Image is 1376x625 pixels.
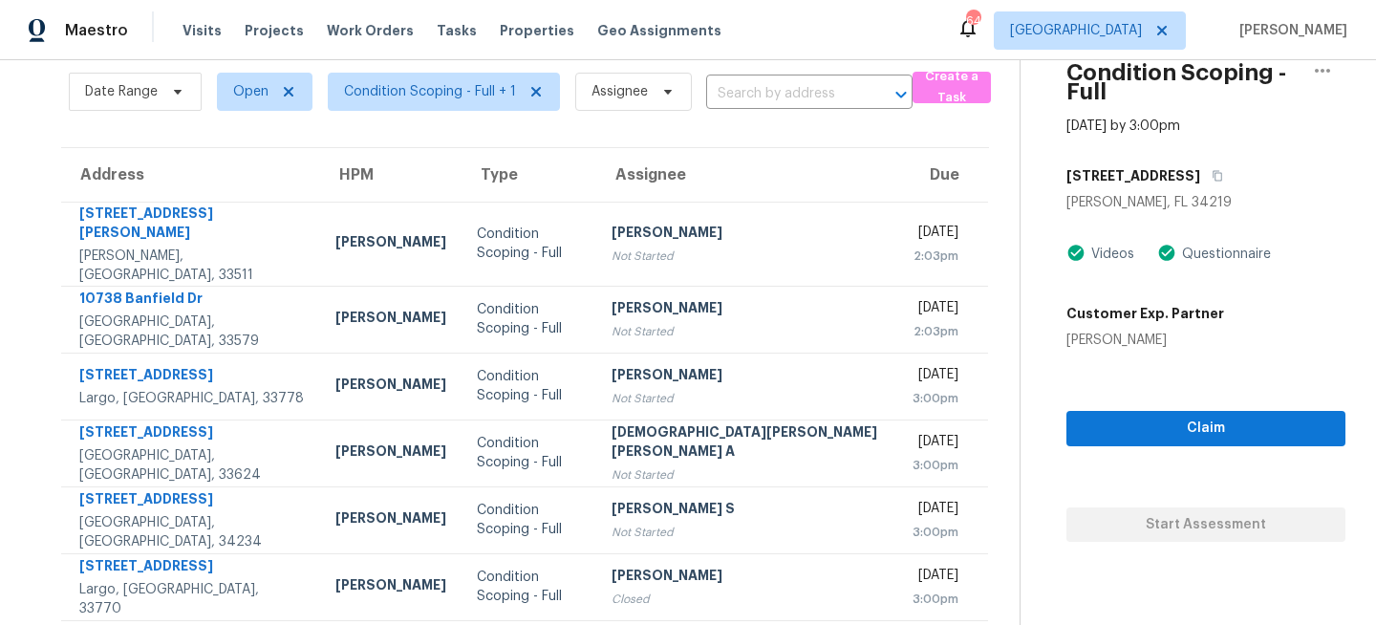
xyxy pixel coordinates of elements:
[612,590,880,609] div: Closed
[888,81,914,108] button: Open
[911,322,958,341] div: 2:03pm
[911,223,958,247] div: [DATE]
[911,590,958,609] div: 3:00pm
[911,499,958,523] div: [DATE]
[913,72,991,103] button: Create a Task
[1066,304,1224,323] h5: Customer Exp. Partner
[61,148,320,202] th: Address
[1066,117,1180,136] div: [DATE] by 3:00pm
[79,365,305,389] div: [STREET_ADDRESS]
[911,456,958,475] div: 3:00pm
[477,568,582,606] div: Condition Scoping - Full
[477,225,582,263] div: Condition Scoping - Full
[335,442,446,465] div: [PERSON_NAME]
[1086,245,1134,264] div: Videos
[911,566,958,590] div: [DATE]
[706,79,859,109] input: Search by address
[1082,417,1330,441] span: Claim
[911,389,958,408] div: 3:00pm
[1010,21,1142,40] span: [GEOGRAPHIC_DATA]
[79,204,305,247] div: [STREET_ADDRESS][PERSON_NAME]
[1200,159,1226,193] button: Copy Address
[1232,21,1347,40] span: [PERSON_NAME]
[85,82,158,101] span: Date Range
[1157,243,1176,263] img: Artifact Present Icon
[612,499,880,523] div: [PERSON_NAME] S
[966,11,979,31] div: 64
[612,322,880,341] div: Not Started
[233,82,269,101] span: Open
[477,434,582,472] div: Condition Scoping - Full
[477,300,582,338] div: Condition Scoping - Full
[1066,411,1345,446] button: Claim
[477,501,582,539] div: Condition Scoping - Full
[79,247,305,285] div: [PERSON_NAME], [GEOGRAPHIC_DATA], 33511
[79,422,305,446] div: [STREET_ADDRESS]
[335,232,446,256] div: [PERSON_NAME]
[597,21,721,40] span: Geo Assignments
[79,289,305,312] div: 10738 Banfield Dr
[335,375,446,399] div: [PERSON_NAME]
[911,432,958,456] div: [DATE]
[335,508,446,532] div: [PERSON_NAME]
[79,580,305,618] div: Largo, [GEOGRAPHIC_DATA], 33770
[500,21,574,40] span: Properties
[462,148,597,202] th: Type
[612,465,880,485] div: Not Started
[911,247,958,266] div: 2:03pm
[612,389,880,408] div: Not Started
[79,513,305,551] div: [GEOGRAPHIC_DATA], [GEOGRAPHIC_DATA], 34234
[335,575,446,599] div: [PERSON_NAME]
[1176,245,1271,264] div: Questionnaire
[612,422,880,465] div: [DEMOGRAPHIC_DATA][PERSON_NAME] [PERSON_NAME] A
[79,312,305,351] div: [GEOGRAPHIC_DATA], [GEOGRAPHIC_DATA], 33579
[612,223,880,247] div: [PERSON_NAME]
[1066,243,1086,263] img: Artifact Present Icon
[65,21,128,40] span: Maestro
[79,556,305,580] div: [STREET_ADDRESS]
[911,365,958,389] div: [DATE]
[1066,63,1300,101] h2: Condition Scoping - Full
[437,24,477,37] span: Tasks
[1066,166,1200,185] h5: [STREET_ADDRESS]
[245,21,304,40] span: Projects
[911,523,958,542] div: 3:00pm
[612,298,880,322] div: [PERSON_NAME]
[79,389,305,408] div: Largo, [GEOGRAPHIC_DATA], 33778
[1066,193,1345,212] div: [PERSON_NAME], FL 34219
[922,66,981,110] span: Create a Task
[612,247,880,266] div: Not Started
[327,21,414,40] span: Work Orders
[79,489,305,513] div: [STREET_ADDRESS]
[477,367,582,405] div: Condition Scoping - Full
[183,21,222,40] span: Visits
[612,365,880,389] div: [PERSON_NAME]
[612,523,880,542] div: Not Started
[596,148,895,202] th: Assignee
[612,566,880,590] div: [PERSON_NAME]
[895,148,988,202] th: Due
[1066,331,1224,350] div: [PERSON_NAME]
[320,148,462,202] th: HPM
[911,298,958,322] div: [DATE]
[591,82,648,101] span: Assignee
[79,446,305,485] div: [GEOGRAPHIC_DATA], [GEOGRAPHIC_DATA], 33624
[344,82,516,101] span: Condition Scoping - Full + 1
[335,308,446,332] div: [PERSON_NAME]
